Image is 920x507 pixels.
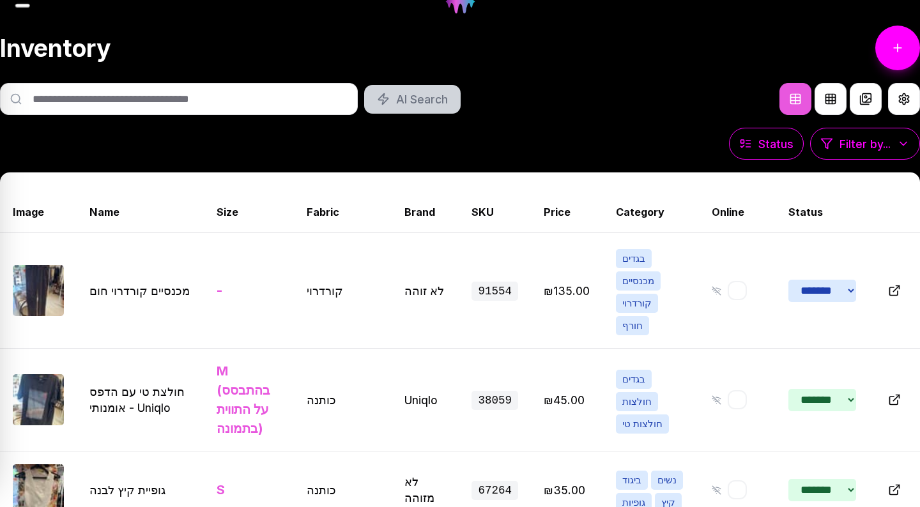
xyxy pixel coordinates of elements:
[471,481,518,500] span: 67264
[882,278,907,303] button: Open in new tab
[882,387,907,412] button: Open in new tab
[616,471,648,490] span: ביגוד
[392,192,459,233] th: Brand
[616,414,669,434] span: חולצות טי
[77,233,204,349] td: מכנסיים קורדרוי חום
[392,233,459,349] td: לא זוהה
[616,316,649,335] span: חורף
[471,391,518,410] span: 38059
[77,192,204,233] th: Name
[839,136,891,152] span: Filter by...
[888,83,920,115] button: View Settings
[13,265,64,316] img: מכנסיים קורדרוי חום
[294,192,392,233] th: Fabric
[699,192,776,233] th: Online
[616,370,652,389] span: בגדים
[616,249,652,268] span: בגדים
[875,26,920,70] a: Add Item
[471,282,518,301] span: 91554
[204,233,293,349] td: -
[758,136,793,152] span: Status
[815,83,847,115] button: Grid View
[13,374,64,425] img: חולצת טי עם הדפס אומנותי - Uniqlo
[531,192,603,233] th: Price
[616,271,661,291] span: מכנסיים
[544,393,585,407] span: Edit price
[616,294,658,313] span: קורדרוי
[850,83,882,115] button: Compact Gallery View
[779,83,811,115] button: Table View
[616,392,658,411] span: חולצות
[392,349,459,451] td: Uniqlo
[459,192,531,233] th: SKU
[544,284,590,298] span: Edit price
[810,128,920,160] button: Filter by...
[294,233,392,349] td: קורדרוי
[776,192,869,233] th: Status
[651,471,683,490] span: נשים
[603,192,699,233] th: Category
[204,192,293,233] th: Size
[294,349,392,451] td: כותנה
[729,128,804,160] button: Status
[77,349,204,451] td: חולצת טי עם הדפס אומנותי - Uniqlo
[882,477,907,503] button: Open in new tab
[364,85,461,114] button: AI Search
[544,483,585,497] span: Edit price
[204,349,293,451] td: M (בהתבסס על התווית בתמונה)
